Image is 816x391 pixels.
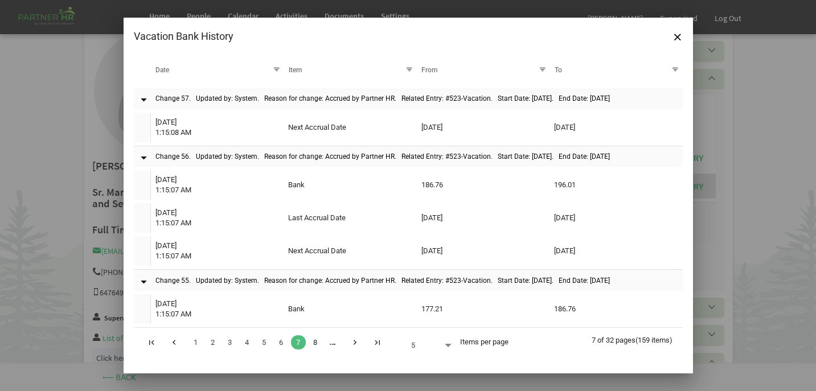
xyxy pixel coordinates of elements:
[151,269,683,291] td: Change 55. &nbsp; Updated by: System. &nbsp; Reason for change: Accrued by Partner HR. &nbsp; Rel...
[155,66,169,74] span: Date
[284,113,417,142] td: Next Accrual Date column header Item
[550,294,683,324] td: 186.76 column header To
[550,113,683,142] td: 11/30/2024 column header To
[550,170,683,200] td: 196.01 column header To
[134,28,573,45] div: Vacation Bank History
[284,203,417,233] td: Last Accrual Date column header Item
[166,334,182,349] div: Go to previous page
[257,335,272,349] a: Goto Page 5
[550,236,683,266] td: 10/30/2024 column header To
[284,170,417,200] td: Bank column header Item
[347,334,363,349] div: Go to next page
[325,335,340,347] a: Go to next pager
[151,146,683,167] td: Change 56. &nbsp; Updated by: System. &nbsp; Reason for change: Accrued by Partner HR. &nbsp; Rel...
[274,335,289,349] a: Goto Page 6
[550,203,683,233] td: 9/30/2024 column header To
[223,335,237,349] a: Goto Page 3
[421,66,437,74] span: From
[151,236,284,266] td: 9/30/20241:15:07 AM is template cell column header Date
[151,113,284,142] td: 10/31/20241:15:08 AM is template cell column header Date
[417,170,550,200] td: 186.76 column header From
[188,335,203,349] a: Goto Page 1
[151,294,284,324] td: 8/31/20241:15:07 AM is template cell column header Date
[370,334,385,349] div: Go to last page
[592,328,683,349] div: 7 of 32 pages (159 items)
[308,335,323,349] a: Goto Page 8
[284,294,417,324] td: Bank column header Item
[291,335,306,349] a: Goto Page 7
[635,336,673,344] span: (159 items)
[284,236,417,266] td: Next Accrual Date column header Item
[592,336,635,344] span: 7 of 32 pages
[417,203,550,233] td: 8/31/2024 column header From
[669,28,686,45] button: Close
[144,334,159,349] div: Go to first page
[151,203,284,233] td: 9/30/20241:15:07 AM is template cell column header Date
[240,335,255,349] a: Goto Page 4
[289,66,302,74] span: Item
[417,294,550,324] td: 177.21 column header From
[417,113,550,142] td: 10/30/2024 column header From
[555,66,562,74] span: To
[151,170,284,200] td: 9/30/20241:15:07 AM is template cell column header Date
[417,236,550,266] td: 9/30/2024 column header From
[206,335,220,349] a: Goto Page 2
[151,88,683,109] td: Change 57. &nbsp; Updated by: System. &nbsp; Reason for change: Accrued by Partner HR. &nbsp; Rel...
[460,338,509,346] span: Items per page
